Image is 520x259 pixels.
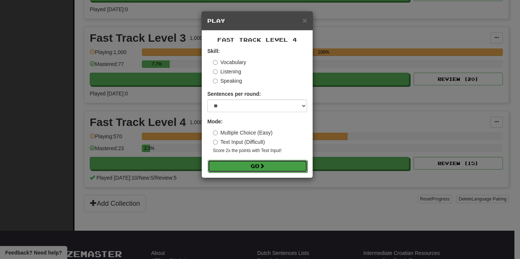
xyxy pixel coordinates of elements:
label: Text Input (Difficult) [213,138,265,146]
span: × [303,16,307,25]
span: Fast Track Level 4 [217,37,297,43]
label: Multiple Choice (Easy) [213,129,272,136]
button: Close [303,16,307,24]
input: Speaking [213,79,218,83]
input: Vocabulary [213,60,218,65]
label: Speaking [213,77,242,85]
strong: Skill: [207,48,220,54]
label: Vocabulary [213,59,246,66]
input: Listening [213,69,218,74]
input: Multiple Choice (Easy) [213,130,218,135]
small: Score 2x the points with Text Input ! [213,148,307,154]
h5: Play [207,17,307,25]
input: Text Input (Difficult) [213,140,218,145]
button: Go [208,160,307,173]
strong: Mode: [207,119,223,124]
label: Listening [213,68,241,75]
label: Sentences per round: [207,90,261,98]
